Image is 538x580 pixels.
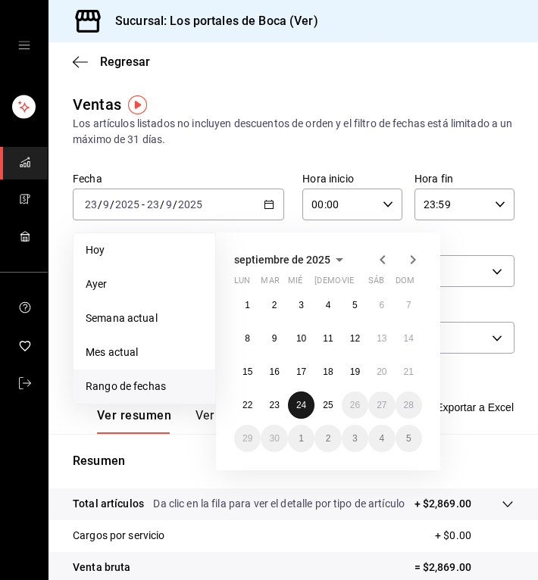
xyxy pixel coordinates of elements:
[323,333,333,344] abbr: 11 de septiembre de 2025
[379,433,384,444] abbr: 4 de octubre de 2025
[404,333,414,344] abbr: 14 de septiembre de 2025
[86,345,203,360] span: Mes actual
[261,325,287,352] button: 9 de septiembre de 2025
[261,358,287,385] button: 16 de septiembre de 2025
[314,292,341,319] button: 4 de septiembre de 2025
[100,55,150,69] span: Regresar
[177,198,203,210] input: ----
[396,276,414,292] abbr: domingo
[314,325,341,352] button: 11 de septiembre de 2025
[342,358,368,385] button: 19 de septiembre de 2025
[404,366,414,377] abbr: 21 de septiembre de 2025
[396,325,422,352] button: 14 de septiembre de 2025
[73,452,514,470] p: Resumen
[261,391,287,419] button: 23 de septiembre de 2025
[288,276,302,292] abbr: miércoles
[368,358,395,385] button: 20 de septiembre de 2025
[377,366,386,377] abbr: 20 de septiembre de 2025
[296,400,306,410] abbr: 24 de septiembre de 2025
[342,391,368,419] button: 26 de septiembre de 2025
[269,366,279,377] abbr: 16 de septiembre de 2025
[242,433,252,444] abbr: 29 de septiembre de 2025
[261,276,279,292] abbr: martes
[288,391,314,419] button: 24 de septiembre de 2025
[73,560,130,575] p: Venta bruta
[342,276,354,292] abbr: viernes
[377,400,386,410] abbr: 27 de septiembre de 2025
[142,198,145,210] span: -
[350,400,360,410] abbr: 26 de septiembre de 2025
[350,333,360,344] abbr: 12 de septiembre de 2025
[379,300,384,310] abbr: 6 de septiembre de 2025
[97,408,171,434] button: Ver resumen
[352,433,358,444] abbr: 3 de octubre de 2025
[368,425,395,452] button: 4 de octubre de 2025
[326,433,331,444] abbr: 2 de octubre de 2025
[296,333,306,344] abbr: 10 de septiembre de 2025
[86,276,203,292] span: Ayer
[288,292,314,319] button: 3 de septiembre de 2025
[73,93,121,116] div: Ventas
[414,173,515,184] label: Hora fin
[350,366,360,377] abbr: 19 de septiembre de 2025
[160,198,164,210] span: /
[86,242,203,258] span: Hoy
[288,425,314,452] button: 1 de octubre de 2025
[110,198,114,210] span: /
[414,560,514,575] p: = $2,869.00
[153,496,405,512] p: Da clic en la fila para ver el detalle por tipo de artículo
[302,173,402,184] label: Hora inicio
[242,400,252,410] abbr: 22 de septiembre de 2025
[97,408,339,434] div: navigation tabs
[435,528,514,544] p: + $0.00
[368,325,395,352] button: 13 de septiembre de 2025
[73,116,514,148] div: Los artículos listados no incluyen descuentos de orden y el filtro de fechas está limitado a un m...
[261,425,287,452] button: 30 de septiembre de 2025
[128,95,147,114] img: Tooltip marker
[406,433,411,444] abbr: 5 de octubre de 2025
[234,254,330,266] span: septiembre de 2025
[299,433,304,444] abbr: 1 de octubre de 2025
[73,528,165,544] p: Cargos por servicio
[234,276,250,292] abbr: lunes
[314,276,404,292] abbr: jueves
[114,198,140,210] input: ----
[342,325,368,352] button: 12 de septiembre de 2025
[86,310,203,326] span: Semana actual
[86,379,203,394] span: Rango de fechas
[299,300,304,310] abbr: 3 de septiembre de 2025
[269,433,279,444] abbr: 30 de septiembre de 2025
[234,358,261,385] button: 15 de septiembre de 2025
[18,39,30,51] button: open drawer
[396,358,422,385] button: 21 de septiembre de 2025
[352,300,358,310] abbr: 5 de septiembre de 2025
[326,300,331,310] abbr: 4 de septiembre de 2025
[173,198,177,210] span: /
[377,333,386,344] abbr: 13 de septiembre de 2025
[261,292,287,319] button: 2 de septiembre de 2025
[272,333,277,344] abbr: 9 de septiembre de 2025
[234,292,261,319] button: 1 de septiembre de 2025
[245,333,250,344] abbr: 8 de septiembre de 2025
[406,300,411,310] abbr: 7 de septiembre de 2025
[73,55,150,69] button: Regresar
[314,425,341,452] button: 2 de octubre de 2025
[195,408,255,434] button: Ver ventas
[342,292,368,319] button: 5 de septiembre de 2025
[73,496,144,512] p: Total artículos
[396,292,422,319] button: 7 de septiembre de 2025
[102,198,110,210] input: --
[73,173,284,184] label: Fecha
[342,425,368,452] button: 3 de octubre de 2025
[146,198,160,210] input: --
[323,366,333,377] abbr: 18 de septiembre de 2025
[242,366,252,377] abbr: 15 de septiembre de 2025
[314,358,341,385] button: 18 de septiembre de 2025
[165,198,173,210] input: --
[396,425,422,452] button: 5 de octubre de 2025
[234,425,261,452] button: 29 de septiembre de 2025
[368,276,384,292] abbr: sábado
[272,300,277,310] abbr: 2 de septiembre de 2025
[84,198,98,210] input: --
